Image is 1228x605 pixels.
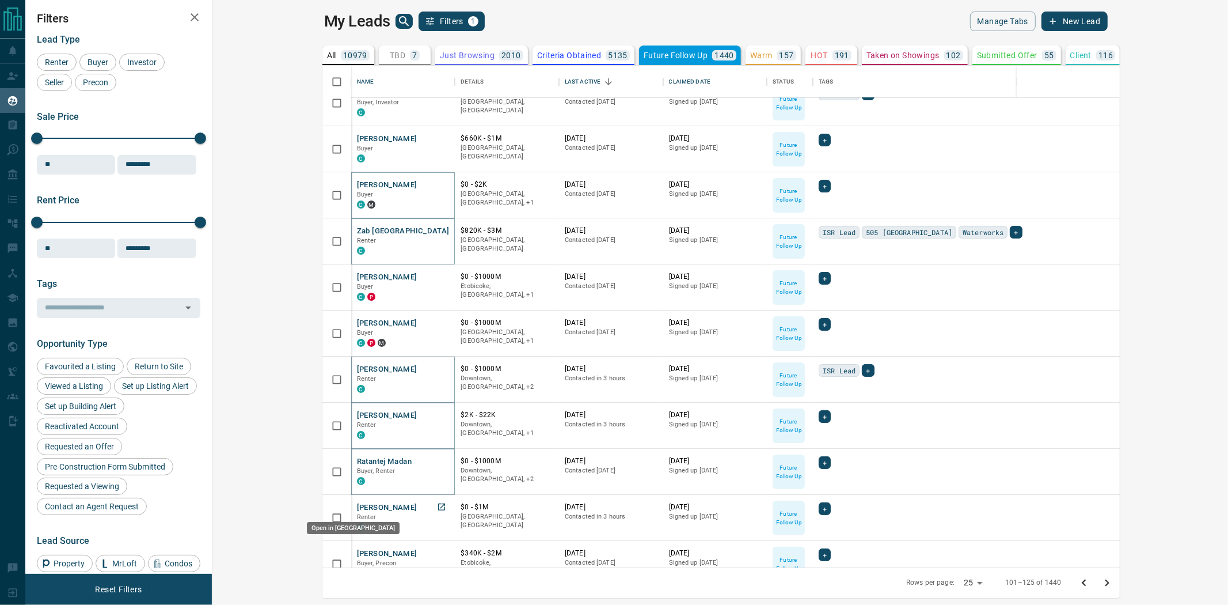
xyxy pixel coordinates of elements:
p: 101–125 of 1440 [1005,578,1061,588]
div: Status [767,66,813,98]
div: Requested an Offer [37,438,122,455]
p: [DATE] [669,134,762,143]
button: [PERSON_NAME] [357,364,417,375]
p: [GEOGRAPHIC_DATA], [GEOGRAPHIC_DATA] [461,97,553,115]
span: Precon [79,78,112,87]
p: [DATE] [565,549,657,558]
span: Favourited a Listing [41,362,120,371]
p: Signed up [DATE] [669,374,762,383]
p: Just Browsing [440,51,495,59]
p: Warm [750,51,773,59]
p: Contacted [DATE] [565,190,657,199]
div: Precon [75,74,116,91]
p: Signed up [DATE] [669,282,762,291]
p: Future Follow Up [774,463,804,481]
p: [DATE] [565,318,657,328]
p: [GEOGRAPHIC_DATA], [GEOGRAPHIC_DATA] [461,236,553,254]
span: Buyer [83,58,112,67]
p: 102 [946,51,961,59]
div: Property [37,555,93,572]
div: condos.ca [357,108,365,116]
p: $0 - $1000M [461,456,553,466]
button: Reset Filters [88,580,149,599]
span: Buyer [357,191,374,198]
div: condos.ca [357,293,365,301]
p: $340K - $2M [461,549,553,558]
p: [DATE] [669,502,762,512]
p: $2K - $22K [461,410,553,420]
span: Contact an Agent Request [41,502,143,511]
div: Return to Site [127,358,191,375]
p: $0 - $2K [461,180,553,190]
span: + [823,503,827,515]
p: Future Follow Up [774,325,804,342]
p: Toronto [461,328,553,346]
p: $0 - $1M [461,502,553,512]
p: [DATE] [669,180,762,190]
span: 505 [GEOGRAPHIC_DATA] [866,226,952,238]
span: Investor [123,58,161,67]
button: Ratantej Madan [357,456,412,467]
p: Signed up [DATE] [669,558,762,568]
p: Contacted [DATE] [565,558,657,568]
div: condos.ca [357,477,365,485]
div: Set up Listing Alert [114,377,197,395]
div: mrloft.ca [367,201,375,209]
span: ISR Lead [823,365,856,376]
span: Buyer [357,329,374,336]
p: 191 [835,51,849,59]
span: Buyer, Investor [357,99,400,106]
p: [DATE] [565,410,657,420]
div: 25 [959,574,987,591]
div: Requested a Viewing [37,478,127,495]
div: Last Active [565,66,600,98]
button: [PERSON_NAME] [357,134,417,145]
div: Name [357,66,374,98]
span: Viewed a Listing [41,381,107,391]
p: Taken on Showings [866,51,940,59]
span: Renter [357,375,377,383]
div: Last Active [559,66,663,98]
p: [DATE] [565,180,657,190]
p: 116 [1098,51,1113,59]
p: HOT [811,51,828,59]
span: Lead Source [37,535,89,546]
span: Requested a Viewing [41,482,123,491]
div: + [819,456,831,469]
span: Property [50,559,89,568]
button: [PERSON_NAME] [357,549,417,559]
div: condos.ca [357,154,365,162]
p: Midtown | Central, Toronto [461,374,553,392]
div: + [819,272,831,285]
span: + [1014,226,1018,238]
p: Contacted [DATE] [565,328,657,337]
p: Future Follow Up [774,187,804,204]
p: Future Follow Up [774,509,804,527]
button: Sort [600,74,617,90]
p: $660K - $1M [461,134,553,143]
p: 157 [780,51,794,59]
span: Sale Price [37,111,79,122]
button: [PERSON_NAME] [357,180,417,191]
span: Requested an Offer [41,442,118,451]
p: [DATE] [669,226,762,236]
div: Name [351,66,455,98]
div: mrloft.ca [378,339,386,347]
p: 5135 [608,51,628,59]
div: Claimed Date [669,66,711,98]
span: Buyer, Renter [357,467,396,475]
p: Future Follow Up [774,417,804,434]
span: Renter [357,237,377,244]
button: Open [180,300,196,316]
button: Zab [GEOGRAPHIC_DATA] [357,226,450,237]
div: + [819,502,831,515]
span: Seller [41,78,68,87]
span: ISR Lead [823,226,856,238]
span: Waterworks [963,226,1003,238]
span: + [823,549,827,561]
p: Future Follow Up [774,141,804,158]
div: Claimed Date [663,66,767,98]
p: Contacted in 3 hours [565,512,657,521]
p: Contacted [DATE] [565,97,657,107]
button: [PERSON_NAME] [357,272,417,283]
